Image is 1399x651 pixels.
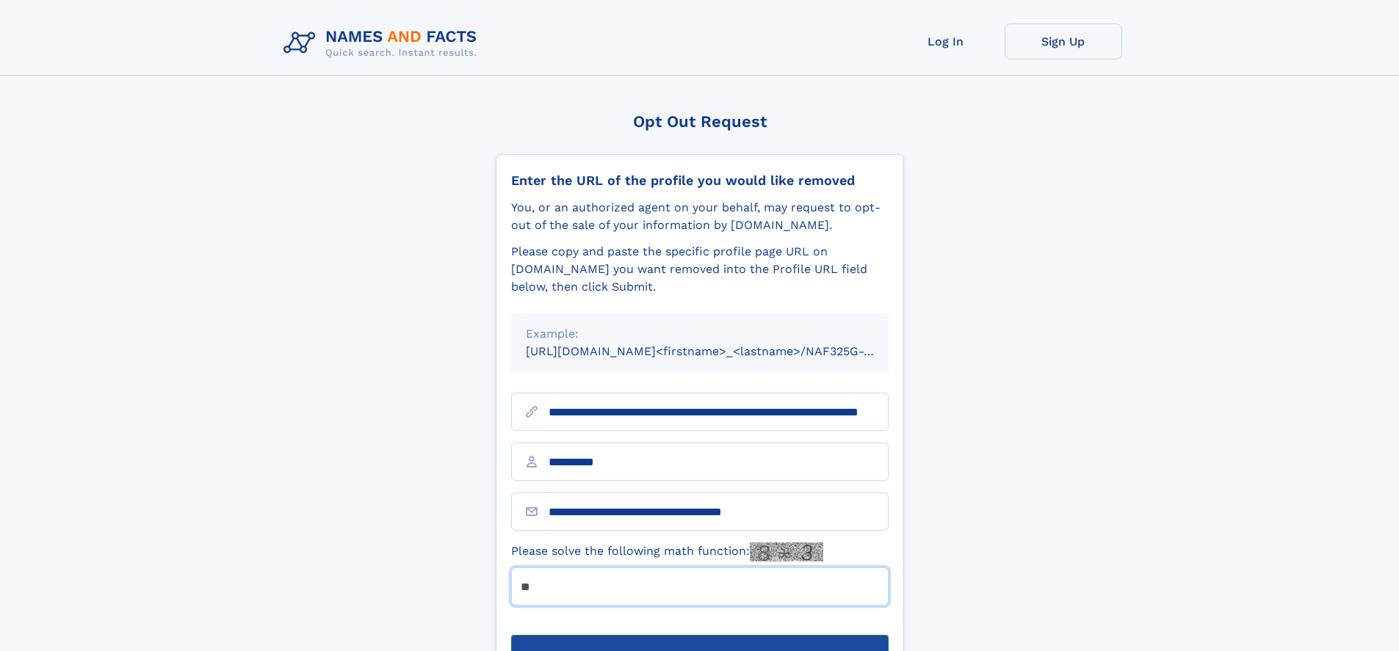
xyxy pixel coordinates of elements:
[511,199,889,234] div: You, or an authorized agent on your behalf, may request to opt-out of the sale of your informatio...
[1005,23,1122,59] a: Sign Up
[526,325,874,343] div: Example:
[511,542,823,561] label: Please solve the following math function:
[511,172,889,189] div: Enter the URL of the profile you would like removed
[278,23,489,63] img: Logo Names and Facts
[887,23,1005,59] a: Log In
[496,112,904,131] div: Opt Out Request
[526,344,917,358] small: [URL][DOMAIN_NAME]<firstname>_<lastname>/NAF325G-xxxxxxxx
[511,243,889,296] div: Please copy and paste the specific profile page URL on [DOMAIN_NAME] you want removed into the Pr...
